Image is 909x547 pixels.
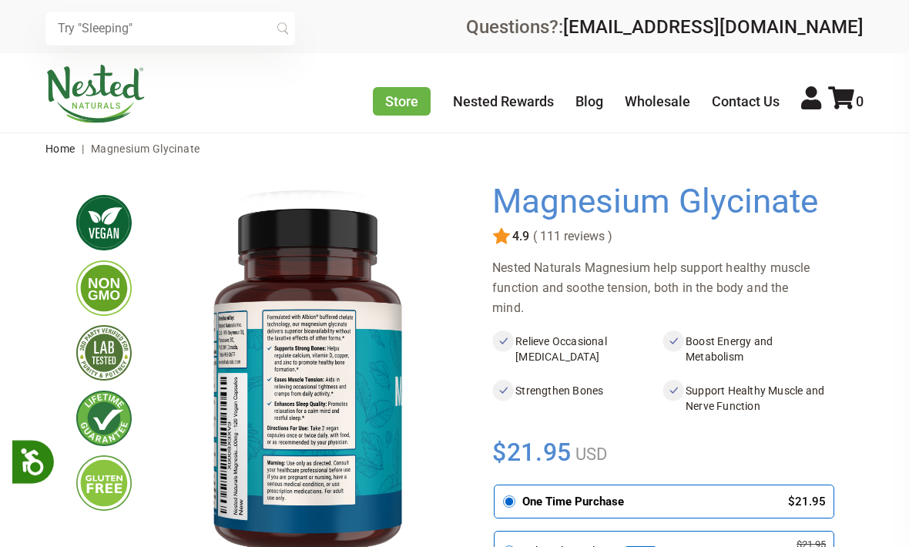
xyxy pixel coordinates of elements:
[492,380,662,417] li: Strengthen Bones
[466,18,864,36] div: Questions?:
[572,445,607,464] span: USD
[45,133,864,164] nav: breadcrumbs
[575,93,603,109] a: Blog
[662,380,833,417] li: Support Healthy Muscle and Nerve Function
[492,331,662,367] li: Relieve Occasional [MEDICAL_DATA]
[492,227,511,246] img: star.svg
[563,16,864,38] a: [EMAIL_ADDRESS][DOMAIN_NAME]
[76,195,132,250] img: vegan
[511,230,529,243] span: 4.9
[373,87,431,116] a: Store
[76,260,132,316] img: gmofree
[91,143,200,155] span: Magnesium Glycinate
[453,93,554,109] a: Nested Rewards
[828,93,864,109] a: 0
[529,230,612,243] span: ( 111 reviews )
[45,143,75,155] a: Home
[492,258,833,318] div: Nested Naturals Magnesium help support healthy muscle function and soothe tension, both in the bo...
[712,93,780,109] a: Contact Us
[492,183,825,221] h1: Magnesium Glycinate
[76,325,132,381] img: thirdpartytested
[662,331,833,367] li: Boost Energy and Metabolism
[625,93,690,109] a: Wholesale
[45,12,295,45] input: Try "Sleeping"
[856,93,864,109] span: 0
[78,143,88,155] span: |
[76,391,132,446] img: lifetimeguarantee
[492,435,572,469] span: $21.95
[45,65,146,123] img: Nested Naturals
